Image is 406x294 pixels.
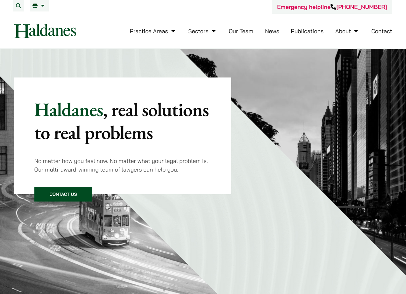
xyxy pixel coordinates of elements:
[32,3,46,8] a: EN
[229,27,253,35] a: Our Team
[371,27,392,35] a: Contact
[335,27,360,35] a: About
[277,3,387,11] a: Emergency helpline[PHONE_NUMBER]
[34,98,211,144] p: Haldanes
[265,27,279,35] a: News
[130,27,177,35] a: Practice Areas
[34,157,211,174] p: No matter how you feel now. No matter what your legal problem is. Our multi-award-winning team of...
[188,27,217,35] a: Sectors
[34,187,92,202] a: Contact Us
[34,97,209,145] mark: , real solutions to real problems
[291,27,324,35] a: Publications
[14,24,76,38] img: Logo of Haldanes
